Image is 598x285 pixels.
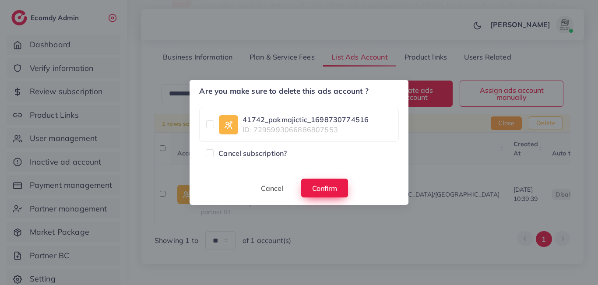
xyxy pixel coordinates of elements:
span: Cancel subscription? [218,148,287,158]
a: 41742_pakmajictic_1698730774516 [243,115,369,125]
span: Confirm [312,184,337,193]
span: ID: 7295993066886807553 [243,125,369,135]
img: ic-ad-info.7fc67b75.svg [219,115,238,134]
button: Cancel [250,179,294,197]
h5: Are you make sure to delete this ads account ? [199,86,368,97]
button: Confirm [301,179,348,197]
